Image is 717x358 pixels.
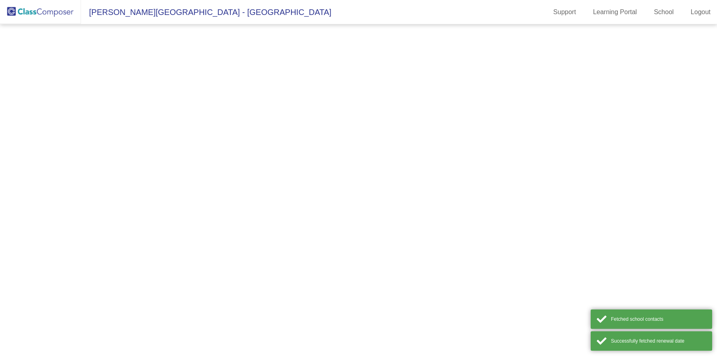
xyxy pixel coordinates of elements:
a: Learning Portal [587,6,644,19]
div: Fetched school contacts [611,316,706,323]
a: Support [547,6,583,19]
a: School [647,6,680,19]
div: Successfully fetched renewal date [611,337,706,345]
a: Logout [684,6,717,19]
span: [PERSON_NAME][GEOGRAPHIC_DATA] - [GEOGRAPHIC_DATA] [81,6,332,19]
